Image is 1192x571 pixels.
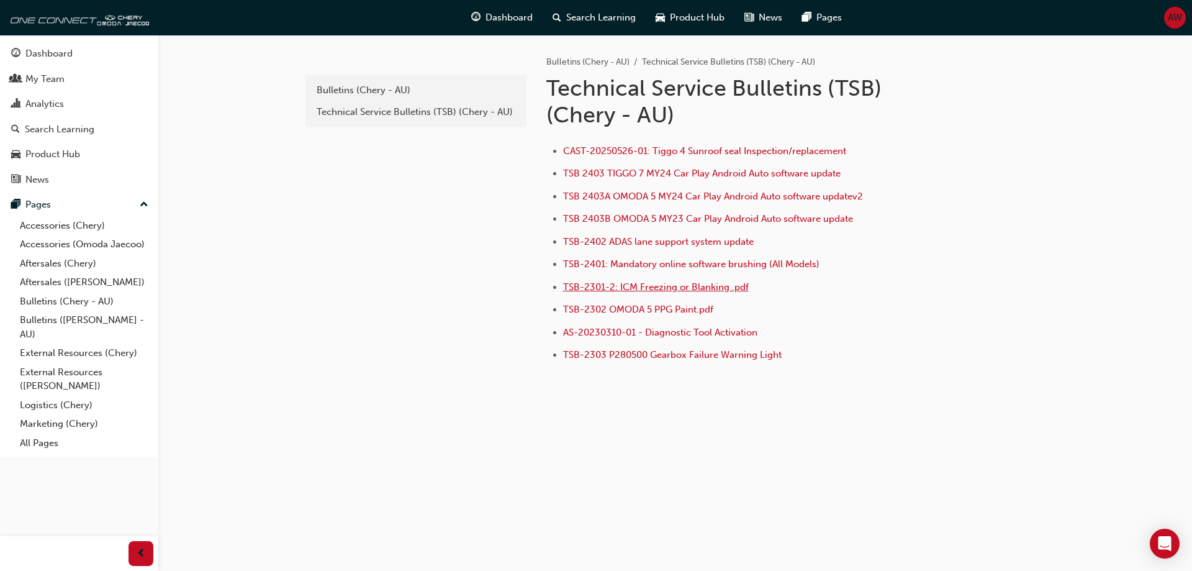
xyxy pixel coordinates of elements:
button: AW [1164,7,1186,29]
a: Dashboard [5,42,153,65]
a: TSB 2403A OMODA 5 MY24 Car Play Android Auto software updatev2 [563,191,863,202]
a: Aftersales (Chery) [15,254,153,273]
a: Analytics [5,93,153,116]
a: TSB 2403B OMODA 5 MY23 Car Play Android Auto software update [563,213,853,224]
a: TSB-2301-2: ICM Freezing or Blanking .pdf [563,281,749,293]
span: Dashboard [485,11,533,25]
div: Bulletins (Chery - AU) [317,83,515,98]
a: Marketing (Chery) [15,414,153,434]
span: pages-icon [802,10,811,25]
a: Bulletins ([PERSON_NAME] - AU) [15,311,153,344]
div: News [25,173,49,187]
span: up-icon [140,197,148,213]
span: prev-icon [137,546,146,562]
a: Bulletins (Chery - AU) [15,292,153,311]
a: TSB-2303 P280500 Gearbox Failure Warning Light [563,349,782,360]
a: Aftersales ([PERSON_NAME]) [15,273,153,292]
span: car-icon [11,149,20,160]
a: news-iconNews [734,5,792,30]
a: TSB-2302 OMODA 5 PPG Paint.pdf [563,304,713,315]
span: news-icon [11,175,20,186]
a: Accessories (Omoda Jaecoo) [15,235,153,254]
a: External Resources ([PERSON_NAME]) [15,363,153,396]
div: Analytics [25,97,64,111]
span: pages-icon [11,199,20,211]
a: guage-iconDashboard [461,5,543,30]
div: My Team [25,72,65,86]
a: Accessories (Chery) [15,216,153,235]
div: Product Hub [25,147,80,162]
h1: Technical Service Bulletins (TSB) (Chery - AU) [546,75,954,129]
div: Search Learning [25,122,94,137]
button: Pages [5,193,153,216]
a: My Team [5,68,153,91]
li: Technical Service Bulletins (TSB) (Chery - AU) [642,55,815,70]
a: Logistics (Chery) [15,396,153,415]
a: AS-20230310-01 - Diagnostic Tool Activation [563,327,757,338]
img: oneconnect [6,5,149,30]
a: News [5,168,153,191]
span: guage-icon [471,10,481,25]
a: car-iconProduct Hub [646,5,734,30]
span: Search Learning [566,11,636,25]
a: External Resources (Chery) [15,344,153,363]
a: TSB-2402 ADAS lane support system update [563,236,754,247]
a: Bulletins (Chery - AU) [310,80,521,101]
span: Product Hub [670,11,725,25]
span: search-icon [553,10,561,25]
span: car-icon [656,10,665,25]
a: Bulletins (Chery - AU) [546,57,630,67]
a: Technical Service Bulletins (TSB) (Chery - AU) [310,101,521,123]
span: news-icon [744,10,754,25]
span: guage-icon [11,48,20,60]
span: News [759,11,782,25]
a: TSB 2403 TIGGO 7 MY24 Car Play Android Auto software update [563,168,841,179]
span: people-icon [11,74,20,85]
span: AW [1168,11,1182,25]
span: search-icon [11,124,20,135]
a: search-iconSearch Learning [543,5,646,30]
a: Product Hub [5,143,153,166]
a: All Pages [15,434,153,453]
a: pages-iconPages [792,5,852,30]
a: Search Learning [5,118,153,141]
a: CAST-20250526-01: Tiggo 4 Sunroof seal Inspection/replacement [563,145,846,157]
div: Technical Service Bulletins (TSB) (Chery - AU) [317,105,515,119]
div: Open Intercom Messenger [1150,529,1180,559]
span: Pages [816,11,842,25]
span: chart-icon [11,99,20,110]
div: Pages [25,198,51,212]
button: DashboardMy TeamAnalyticsSearch LearningProduct HubNews [5,40,153,193]
div: Dashboard [25,47,73,61]
a: TSB-2401: Mandatory online software brushing (All Models) [563,258,819,270]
